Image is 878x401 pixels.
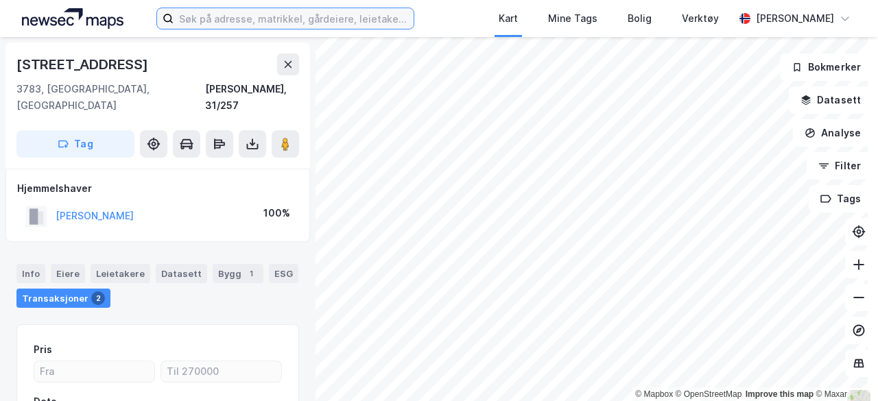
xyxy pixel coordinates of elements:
[789,86,873,114] button: Datasett
[809,185,873,212] button: Tags
[809,335,878,401] iframe: Chat Widget
[244,267,258,280] div: 1
[16,130,134,158] button: Tag
[34,341,52,358] div: Pris
[746,389,814,399] a: Improve this map
[205,81,299,114] div: [PERSON_NAME], 31/257
[34,361,154,382] input: Fra
[807,152,873,180] button: Filter
[16,289,110,308] div: Transaksjoner
[780,53,873,81] button: Bokmerker
[548,10,597,27] div: Mine Tags
[499,10,518,27] div: Kart
[16,264,45,283] div: Info
[793,119,873,147] button: Analyse
[682,10,719,27] div: Verktøy
[174,8,414,29] input: Søk på adresse, matrikkel, gårdeiere, leietakere eller personer
[269,264,298,283] div: ESG
[16,53,151,75] div: [STREET_ADDRESS]
[809,335,878,401] div: Kontrollprogram for chat
[263,205,290,221] div: 100%
[51,264,85,283] div: Eiere
[161,361,281,382] input: Til 270000
[628,10,652,27] div: Bolig
[213,264,263,283] div: Bygg
[22,8,123,29] img: logo.a4113a55bc3d86da70a041830d287a7e.svg
[91,291,105,305] div: 2
[16,81,205,114] div: 3783, [GEOGRAPHIC_DATA], [GEOGRAPHIC_DATA]
[635,389,673,399] a: Mapbox
[91,264,150,283] div: Leietakere
[17,180,298,197] div: Hjemmelshaver
[676,389,742,399] a: OpenStreetMap
[756,10,834,27] div: [PERSON_NAME]
[156,264,207,283] div: Datasett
